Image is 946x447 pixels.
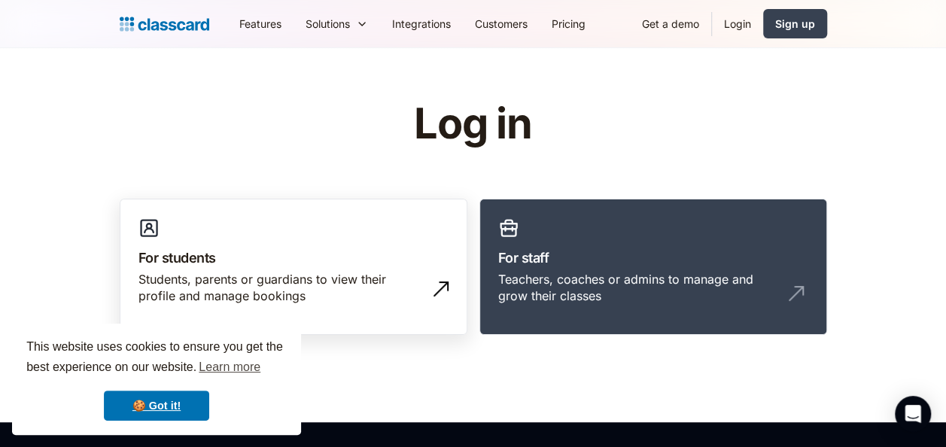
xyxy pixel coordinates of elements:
[120,14,209,35] a: home
[120,199,467,336] a: For studentsStudents, parents or guardians to view their profile and manage bookings
[498,271,778,305] div: Teachers, coaches or admins to manage and grow their classes
[763,9,827,38] a: Sign up
[380,7,463,41] a: Integrations
[463,7,540,41] a: Customers
[234,101,712,147] h1: Log in
[630,7,711,41] a: Get a demo
[479,199,827,336] a: For staffTeachers, coaches or admins to manage and grow their classes
[12,324,301,435] div: cookieconsent
[775,16,815,32] div: Sign up
[138,271,418,305] div: Students, parents or guardians to view their profile and manage bookings
[26,338,287,379] span: This website uses cookies to ensure you get the best experience on our website.
[196,356,263,379] a: learn more about cookies
[294,7,380,41] div: Solutions
[306,16,350,32] div: Solutions
[104,391,209,421] a: dismiss cookie message
[895,396,931,432] div: Open Intercom Messenger
[138,248,449,268] h3: For students
[227,7,294,41] a: Features
[540,7,598,41] a: Pricing
[498,248,808,268] h3: For staff
[712,7,763,41] a: Login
